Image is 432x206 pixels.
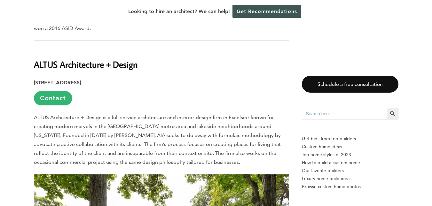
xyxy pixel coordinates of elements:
[34,91,72,105] a: Contact
[302,151,398,159] a: Top home styles of 2023
[232,5,301,18] a: Get Recommendations
[302,167,398,175] a: Our favorite builders
[302,108,387,119] input: Search here...
[34,80,81,86] strong: [STREET_ADDRESS]
[302,76,398,93] a: Schedule a free consultation
[302,183,398,191] a: Browse custom home photos
[389,110,396,117] svg: Search
[302,175,398,183] a: Luxury home build ideas
[302,159,398,167] a: How to build a custom home
[302,135,398,143] p: Get bids from top builders
[34,59,138,70] strong: ALTUS Architecture + Design
[302,143,398,151] a: Custom home ideas
[34,113,289,167] p: ALTUS Architecture + Design is a full-service architecture and interior design firm in Excelsior ...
